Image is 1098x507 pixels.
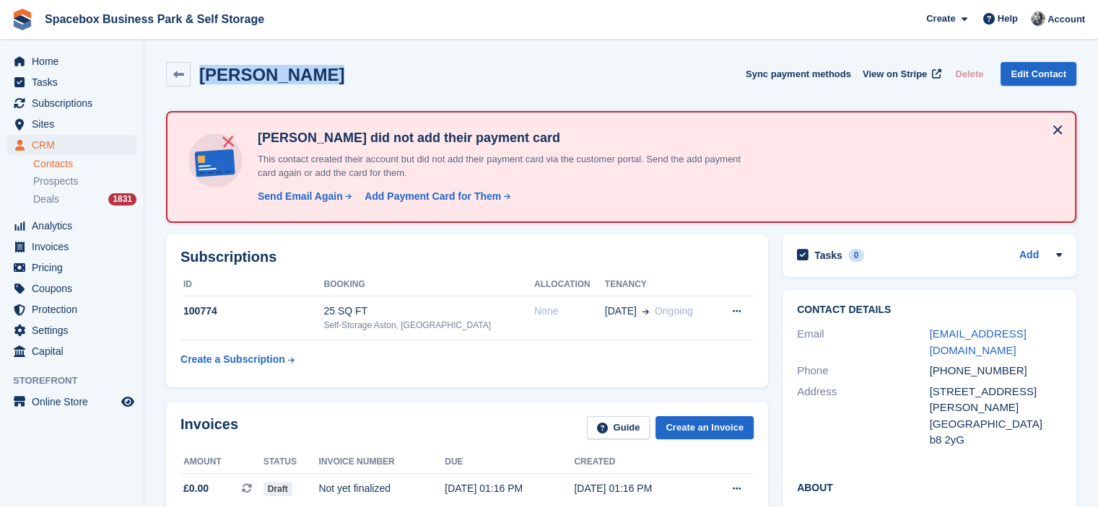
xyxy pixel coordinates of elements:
[263,451,319,474] th: Status
[1001,62,1076,86] a: Edit Contact
[33,174,136,189] a: Prospects
[7,237,136,257] a: menu
[32,392,118,412] span: Online Store
[7,216,136,236] a: menu
[32,216,118,236] span: Analytics
[32,135,118,155] span: CRM
[32,278,118,299] span: Coupons
[930,384,1063,416] div: [STREET_ADDRESS][PERSON_NAME]
[7,93,136,113] a: menu
[7,320,136,340] a: menu
[185,130,246,191] img: no-card-linked-e7822e413c904bf8b177c4d89f31251c4716f9871600ec3ca5bfc59e148c83f4.svg
[930,327,1027,356] a: [EMAIL_ADDRESS][DOMAIN_NAME]
[32,72,118,92] span: Tasks
[574,451,703,474] th: Created
[534,304,605,319] div: None
[7,341,136,361] a: menu
[534,273,605,296] th: Allocation
[7,257,136,278] a: menu
[323,304,533,319] div: 25 SQ FT
[32,299,118,319] span: Protection
[7,114,136,134] a: menu
[258,189,343,204] div: Send Email Again
[1031,12,1045,26] img: SUDIPTA VIRMANI
[746,62,851,86] button: Sync payment methods
[930,416,1063,433] div: [GEOGRAPHIC_DATA]
[797,326,930,358] div: Email
[33,193,59,206] span: Deals
[445,481,574,496] div: [DATE] 01:16 PM
[33,175,78,188] span: Prospects
[7,392,136,412] a: menu
[33,192,136,207] a: Deals 1831
[857,62,944,86] a: View on Stripe
[863,67,927,81] span: View on Stripe
[574,481,703,496] div: [DATE] 01:16 PM
[318,451,445,474] th: Invoice number
[949,62,989,86] button: Delete
[797,363,930,379] div: Phone
[797,304,1062,316] h2: Contact Details
[180,273,323,296] th: ID
[7,135,136,155] a: menu
[32,237,118,257] span: Invoices
[180,249,754,265] h2: Subscriptions
[926,12,955,26] span: Create
[108,193,136,206] div: 1831
[359,189,512,204] a: Add Payment Card for Them
[199,65,344,84] h2: [PERSON_NAME]
[180,416,238,440] h2: Invoices
[180,346,295,373] a: Create a Subscription
[1019,247,1039,264] a: Add
[318,481,445,496] div: Not yet finalized
[32,93,118,113] span: Subscriptions
[180,304,323,319] div: 100774
[119,393,136,410] a: Preview store
[263,482,292,496] span: Draft
[323,273,533,296] th: Booking
[605,273,716,296] th: Tenancy
[183,481,209,496] span: £0.00
[180,352,285,367] div: Create a Subscription
[39,7,270,31] a: Spacebox Business Park & Self Storage
[655,305,693,317] span: Ongoing
[814,249,842,262] h2: Tasks
[7,51,136,71] a: menu
[32,114,118,134] span: Sites
[655,416,754,440] a: Create an Invoice
[7,72,136,92] a: menu
[252,130,757,146] h4: [PERSON_NAME] did not add their payment card
[930,363,1063,379] div: [PHONE_NUMBER]
[930,432,1063,449] div: b8 2yG
[32,51,118,71] span: Home
[848,249,865,262] div: 0
[587,416,650,440] a: Guide
[1047,12,1085,27] span: Account
[998,12,1018,26] span: Help
[7,299,136,319] a: menu
[323,319,533,332] div: Self-Storage Aston, [GEOGRAPHIC_DATA]
[13,374,144,388] span: Storefront
[797,384,930,449] div: Address
[605,304,637,319] span: [DATE]
[7,278,136,299] a: menu
[12,9,33,30] img: stora-icon-8386f47178a22dfd0bd8f6a31ec36ba5ce8667c1dd55bd0f319d3a0aa187defe.svg
[32,320,118,340] span: Settings
[445,451,574,474] th: Due
[32,341,118,361] span: Capital
[33,157,136,171] a: Contacts
[252,152,757,180] p: This contact created their account but did not add their payment card via the customer portal. Se...
[365,189,501,204] div: Add Payment Card for Them
[797,480,1062,494] h2: About
[180,451,263,474] th: Amount
[32,257,118,278] span: Pricing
